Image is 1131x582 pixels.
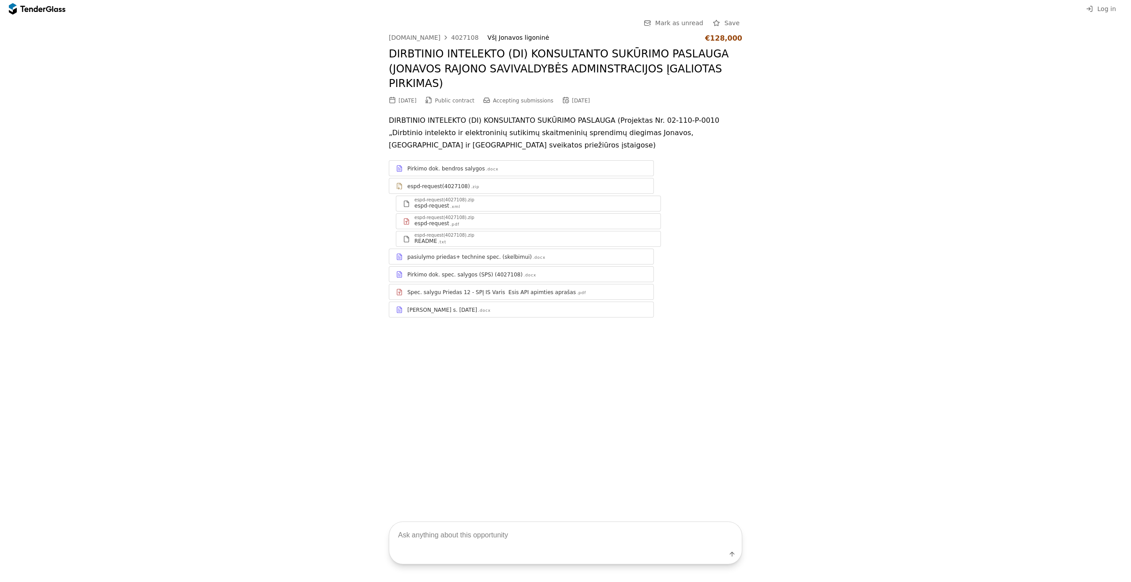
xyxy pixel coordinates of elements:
div: [DATE] [399,98,417,104]
div: Pirkimo dok. bendros salygos [407,165,485,172]
div: .docx [524,272,536,278]
a: Pirkimo dok. spec. salygos (SPS) (4027108).docx [389,266,654,282]
div: Spec. salygu Priedas 12 - SPĮ IS Varis Esis API apimties aprašas [407,289,576,296]
div: .pdf [450,222,459,227]
span: Log in [1097,5,1116,12]
div: .docx [533,255,546,261]
div: espd-request [414,220,449,227]
a: Pirkimo dok. bendros salygos.docx [389,160,654,176]
button: Save [710,18,742,29]
a: espd-request(4027108).zipREADME.txt [396,231,661,247]
a: Spec. salygu Priedas 12 - SPĮ IS Varis Esis API apimties aprašas.pdf [389,284,654,300]
p: DIRBTINIO INTELEKTO (DI) KONSULTANTO SUKŪRIMO PASLAUGA (Projektas Nr. 02-110-P-0010 „Dirbtinio in... [389,114,742,151]
div: VšĮ Jonavos ligoninė [487,34,696,42]
a: espd-request(4027108).zipespd-request.xml [396,196,661,212]
div: espd-request [414,202,449,209]
div: espd-request(4027108) [407,183,470,190]
div: espd-request(4027108).zip [414,233,474,238]
div: .zip [471,184,479,190]
span: Public contract [435,98,474,104]
a: espd-request(4027108).zipespd-request.pdf [396,213,661,229]
a: pasiulymo priedas+ technine spec. (skelbimui).docx [389,249,654,265]
div: .xml [450,204,460,210]
div: .docx [478,308,491,314]
h2: DIRBTINIO INTELEKTO (DI) KONSULTANTO SUKŪRIMO PASLAUGA (JONAVOS RAJONO SAVIVALDYBĖS ADMINSTRACIJO... [389,47,742,91]
span: Accepting submissions [493,98,554,104]
a: [DOMAIN_NAME]4027108 [389,34,478,41]
div: pasiulymo priedas+ technine spec. (skelbimui) [407,253,532,261]
div: README [414,238,437,245]
div: [DOMAIN_NAME] [389,34,440,41]
div: .docx [486,166,498,172]
div: espd-request(4027108).zip [414,215,474,220]
div: .txt [438,239,446,245]
div: 4027108 [451,34,478,41]
div: [DATE] [572,98,590,104]
a: espd-request(4027108).zip [389,178,654,194]
div: Pirkimo dok. spec. salygos (SPS) (4027108) [407,271,523,278]
div: espd-request(4027108).zip [414,198,474,202]
button: Log in [1083,4,1119,15]
div: .pdf [577,290,586,296]
span: Mark as unread [655,19,703,26]
span: Save [725,19,740,26]
div: €128,000 [705,34,742,42]
div: [PERSON_NAME] s. [DATE] [407,306,477,314]
button: Mark as unread [641,18,706,29]
a: [PERSON_NAME] s. [DATE].docx [389,302,654,317]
